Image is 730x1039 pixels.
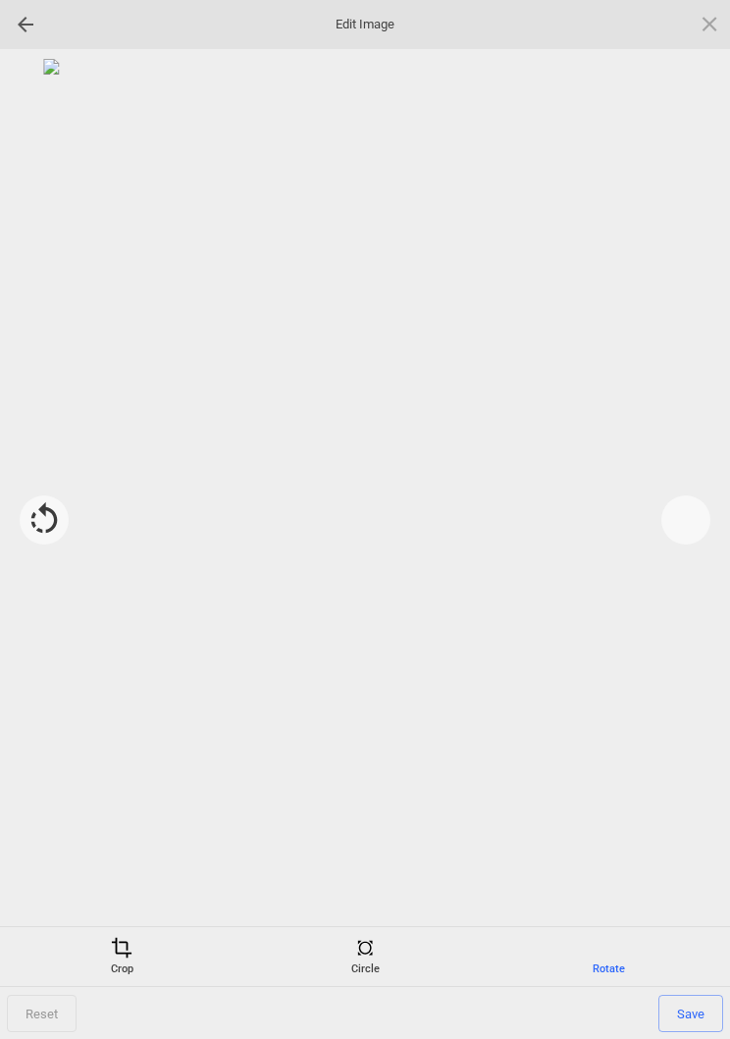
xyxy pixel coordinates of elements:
div: Circle [248,937,482,976]
span: Save [658,995,723,1032]
div: Go back [10,9,41,40]
span: Edit Image [267,16,463,33]
div: Rotate -90° [20,495,69,545]
div: Rotate [492,937,725,976]
div: Rotate 90° [661,495,710,545]
span: Click here or hit ESC to close picker [699,13,720,34]
div: Crop [5,937,238,976]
